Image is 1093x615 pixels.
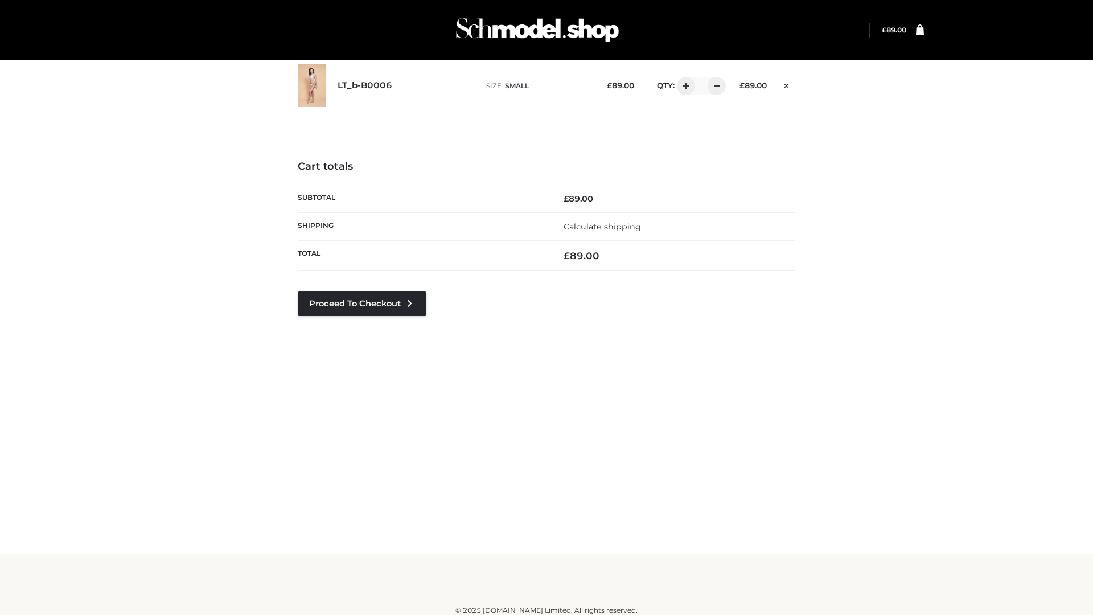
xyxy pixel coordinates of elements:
span: £ [607,81,612,90]
img: Schmodel Admin 964 [452,7,623,52]
bdi: 89.00 [564,250,599,261]
p: size : [486,81,589,91]
bdi: 89.00 [739,81,767,90]
th: Shipping [298,212,546,240]
th: Subtotal [298,184,546,212]
th: Total [298,241,546,271]
span: £ [882,26,886,34]
bdi: 89.00 [882,26,906,34]
span: SMALL [505,81,529,90]
a: £89.00 [882,26,906,34]
span: £ [564,194,569,204]
span: £ [739,81,745,90]
a: Proceed to Checkout [298,291,426,316]
img: LT_b-B0006 - SMALL [298,64,326,107]
a: Remove this item [778,77,795,92]
bdi: 89.00 [607,81,634,90]
a: LT_b-B0006 [338,80,392,91]
h4: Cart totals [298,161,795,173]
bdi: 89.00 [564,194,593,204]
a: Calculate shipping [564,222,641,232]
div: QTY: [646,77,722,95]
span: £ [564,250,570,261]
